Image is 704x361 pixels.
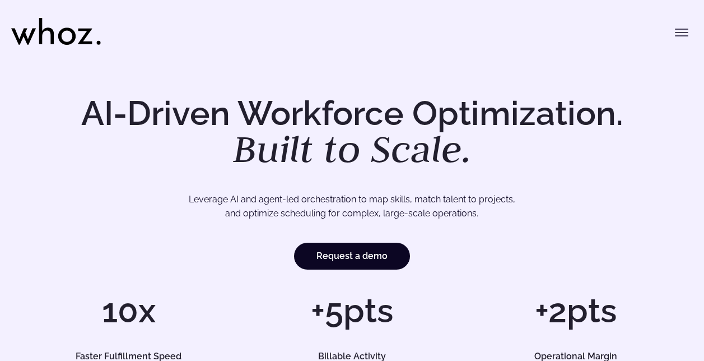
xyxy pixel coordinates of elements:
[233,124,472,173] em: Built to Scale.
[66,96,639,168] h1: AI-Driven Workforce Optimization.
[469,294,682,327] h1: +2pts
[257,352,447,361] h5: Billable Activity
[294,243,410,270] a: Request a demo
[55,192,649,221] p: Leverage AI and agent-led orchestration to map skills, match talent to projects, and optimize sch...
[33,352,224,361] h5: Faster Fulfillment Speed
[480,352,671,361] h5: Operational Margin
[22,294,235,327] h1: 10x
[670,21,693,44] button: Toggle menu
[246,294,458,327] h1: +5pts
